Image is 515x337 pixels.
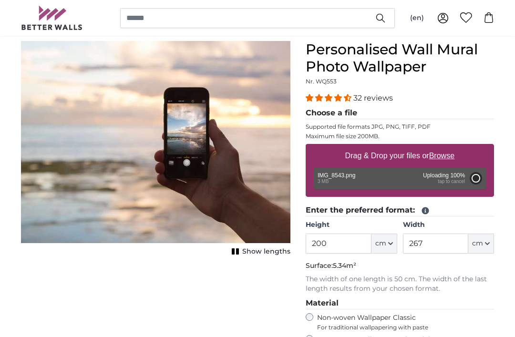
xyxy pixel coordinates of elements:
p: Supported file formats JPG, PNG, TIFF, PDF [306,123,494,131]
span: Show lengths [242,247,290,256]
label: Width [403,220,494,230]
label: Height [306,220,397,230]
u: Browse [429,152,454,160]
label: Drag & Drop your files or [341,146,458,165]
span: 5.34m² [333,261,356,270]
div: 1 of 1 [21,41,290,258]
h1: Personalised Wall Mural Photo Wallpaper [306,41,494,75]
button: (en) [402,10,432,27]
span: cm [375,239,386,248]
label: Non-woven Wallpaper Classic [317,313,494,331]
span: Nr. WQ553 [306,78,337,85]
span: cm [472,239,483,248]
button: Show lengths [229,245,290,258]
p: Maximum file size 200MB. [306,133,494,140]
legend: Choose a file [306,107,494,119]
span: For traditional wallpapering with paste [317,324,494,331]
legend: Material [306,297,494,309]
p: The width of one length is 50 cm. The width of the last length results from your chosen format. [306,275,494,294]
img: Betterwalls [21,6,83,30]
img: personalised-photo [21,41,290,243]
span: 32 reviews [353,93,393,102]
button: cm [371,234,397,254]
span: 4.31 stars [306,93,353,102]
button: cm [468,234,494,254]
legend: Enter the preferred format: [306,204,494,216]
p: Surface: [306,261,494,271]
